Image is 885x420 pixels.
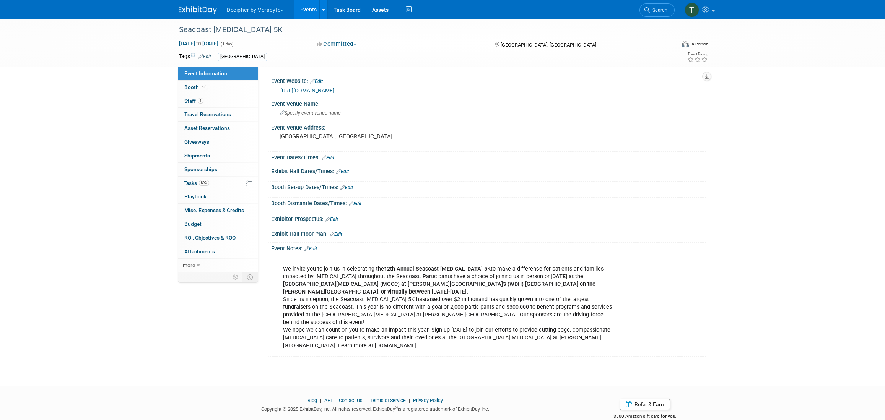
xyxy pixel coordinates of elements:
span: 1 [198,98,203,104]
a: Edit [198,54,211,59]
div: Event Website: [271,75,706,85]
div: Event Rating [687,52,708,56]
td: Personalize Event Tab Strip [229,272,242,282]
b: [DATE] at the [GEOGRAPHIC_DATA][MEDICAL_DATA] (MGCC) at [PERSON_NAME][GEOGRAPHIC_DATA]'s (WDH) [G... [283,273,595,295]
span: ROI, Objectives & ROO [184,235,236,241]
img: Tony Alvarado [685,3,699,17]
a: Edit [325,217,338,222]
span: Giveaways [184,139,209,145]
a: Misc. Expenses & Credits [178,204,258,217]
a: Refer & Earn [620,399,670,410]
a: Shipments [178,149,258,162]
a: Privacy Policy [413,397,443,403]
img: ExhibitDay [179,6,217,14]
td: Tags [179,52,211,61]
div: Exhibitor Prospectus: [271,213,706,223]
span: Staff [184,98,203,104]
span: Specify event venue name [280,110,341,116]
a: Edit [310,79,323,84]
pre: [GEOGRAPHIC_DATA], [GEOGRAPHIC_DATA] [280,133,444,140]
div: Event Venue Address: [271,122,706,131]
a: Travel Reservations [178,108,258,121]
a: Search [639,3,675,17]
span: to [195,41,202,47]
b: raised over $2 million [425,296,478,303]
a: [URL][DOMAIN_NAME] [280,88,334,94]
div: Event Notes: [271,243,706,253]
a: Edit [349,201,361,206]
span: Asset Reservations [184,125,230,131]
span: [DATE] [DATE] [179,40,219,47]
div: Booth Set-up Dates/Times: [271,182,706,191]
a: Giveaways [178,135,258,149]
span: Event Information [184,70,227,76]
div: Event Dates/Times: [271,152,706,162]
a: Edit [304,246,317,251]
div: Copyright © 2025 ExhibitDay, Inc. All rights reserved. ExhibitDay is a registered trademark of Ex... [179,404,572,413]
a: API [324,397,332,403]
button: Committed [314,40,360,48]
a: Terms of Service [370,397,406,403]
a: ROI, Objectives & ROO [178,231,258,245]
div: In-Person [690,41,708,47]
a: Event Information [178,67,258,80]
span: Attachments [184,248,215,255]
span: | [407,397,412,403]
span: 89% [199,180,209,186]
sup: ® [395,405,398,410]
span: Sponsorships [184,166,217,172]
span: Shipments [184,152,210,159]
a: more [178,259,258,272]
span: Booth [184,84,208,90]
img: Format-Inperson.png [682,41,689,47]
div: Booth Dismantle Dates/Times: [271,198,706,208]
span: [GEOGRAPHIC_DATA], [GEOGRAPHIC_DATA] [501,42,596,48]
div: [GEOGRAPHIC_DATA] [218,53,267,61]
div: We invite you to join us in celebrating the to make a difference for patients and families impact... [278,254,622,354]
span: | [364,397,369,403]
span: Tasks [184,180,209,186]
span: Search [650,7,667,13]
a: Tasks89% [178,177,258,190]
div: Seacoast [MEDICAL_DATA] 5K [176,23,663,37]
a: Booth [178,81,258,94]
i: Booth reservation complete [202,85,206,89]
span: Misc. Expenses & Credits [184,207,244,213]
a: Staff1 [178,94,258,108]
div: Event Format [630,40,708,51]
div: Exhibit Hall Floor Plan: [271,228,706,238]
a: Edit [336,169,349,174]
div: Event Venue Name: [271,98,706,108]
a: Attachments [178,245,258,258]
span: | [318,397,323,403]
span: Travel Reservations [184,111,231,117]
span: more [183,262,195,268]
a: Budget [178,217,258,231]
b: 12th Annual Seacoast [MEDICAL_DATA] 5K [384,266,491,272]
div: Exhibit Hall Dates/Times: [271,165,706,175]
span: Budget [184,221,202,227]
td: Toggle Event Tabs [242,272,258,282]
a: Edit [340,185,353,190]
a: Edit [322,155,334,161]
a: Asset Reservations [178,122,258,135]
a: Playbook [178,190,258,203]
a: Sponsorships [178,163,258,176]
span: Playbook [184,193,207,199]
a: Edit [330,232,342,237]
a: Blog [307,397,317,403]
span: (1 day) [220,42,234,47]
span: | [333,397,338,403]
a: Contact Us [339,397,363,403]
